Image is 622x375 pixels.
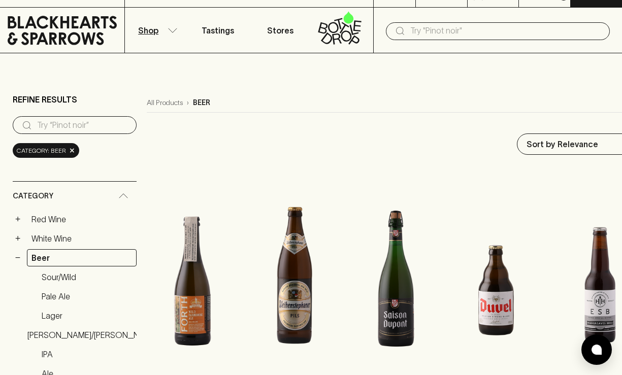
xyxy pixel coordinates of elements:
input: Try “Pinot noir” [37,117,128,133]
a: Sour/Wild [37,268,137,286]
p: Sort by Relevance [527,138,598,150]
img: bubble-icon [592,345,602,355]
img: Weihenstephaner Pils [248,188,341,365]
div: Category [13,182,137,211]
p: › [187,97,189,108]
span: Category: beer [17,146,66,156]
p: Tastings [202,24,234,37]
p: Stores [267,24,293,37]
a: [PERSON_NAME]/[PERSON_NAME] [23,326,162,344]
p: Refine Results [13,93,77,106]
a: Pale Ale [37,288,137,305]
a: All Products [147,97,183,108]
a: Beer [27,249,137,266]
img: Two Metre Tall Forth All Grain Farmhouse Ale [147,188,238,365]
a: White Wine [27,230,137,247]
button: + [13,233,23,244]
p: Shop [138,24,158,37]
a: Red Wine [27,211,137,228]
img: Saison Dupont [351,188,441,365]
span: × [69,145,75,156]
input: Try "Pinot noir" [410,23,602,39]
a: Stores [249,8,311,53]
p: beer [193,97,210,108]
button: + [13,214,23,224]
span: Category [13,190,53,202]
a: Tastings [187,8,249,53]
button: − [13,253,23,263]
img: Duvel Belgian Beer [451,188,541,365]
a: Lager [37,307,137,324]
button: Shop [125,8,187,53]
a: IPA [37,346,137,363]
